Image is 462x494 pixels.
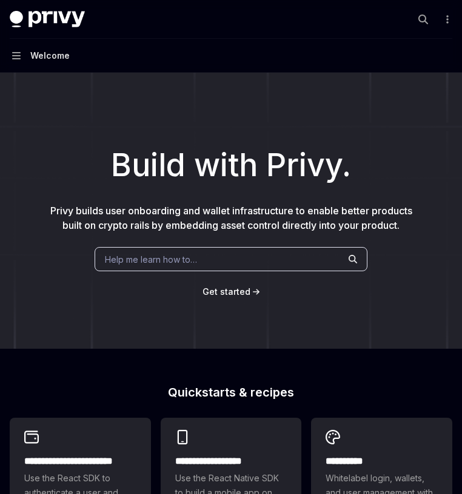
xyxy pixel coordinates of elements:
span: Help me learn how to… [105,253,197,266]
a: Get started [203,286,250,298]
h2: Quickstarts & recipes [10,386,452,398]
div: Welcome [30,48,70,63]
button: Open search [413,10,433,29]
span: Get started [203,286,250,297]
h1: Build with Privy. [19,142,443,189]
button: More actions [440,11,452,28]
img: dark logo [10,11,85,28]
span: Privy builds user onboarding and wallet infrastructure to enable better products built on crypto ... [50,205,412,231]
